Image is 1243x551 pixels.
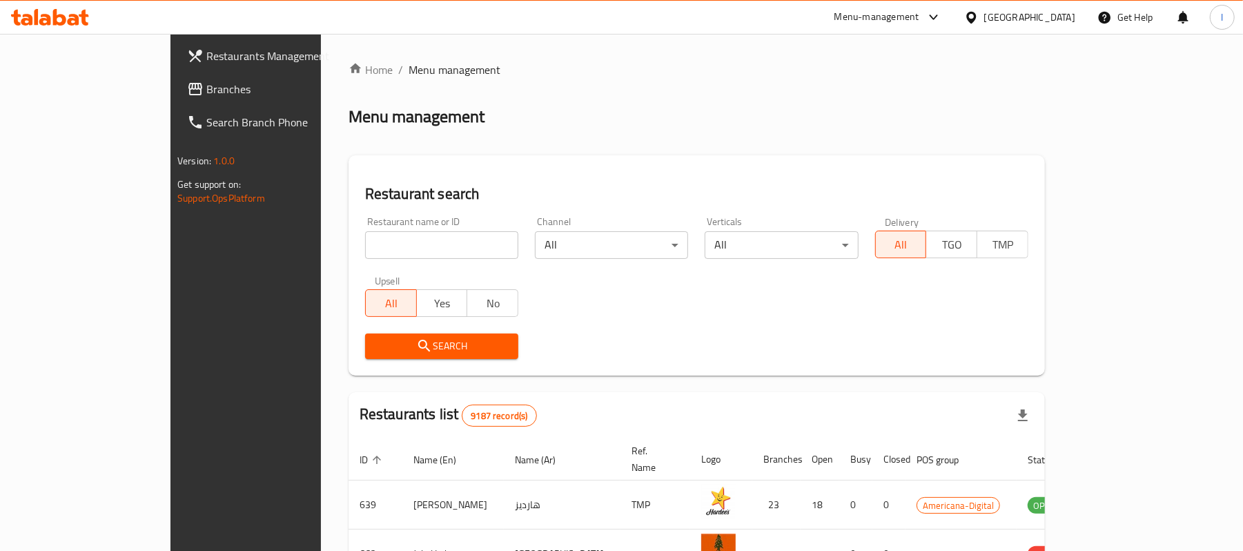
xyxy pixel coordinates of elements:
span: Menu management [409,61,500,78]
span: Restaurants Management [206,48,367,64]
td: 18 [801,481,839,530]
th: Logo [690,438,752,481]
span: 9187 record(s) [462,409,536,423]
td: 0 [872,481,906,530]
a: Search Branch Phone [176,106,378,139]
button: No [467,289,518,317]
div: All [705,231,858,259]
td: 23 [752,481,801,530]
h2: Menu management [349,106,485,128]
div: Menu-management [834,9,919,26]
span: Ref. Name [632,443,674,476]
button: Search [365,333,518,359]
div: Export file [1006,399,1039,432]
div: [GEOGRAPHIC_DATA] [984,10,1075,25]
span: Get support on: [177,175,241,193]
nav: breadcrumb [349,61,1045,78]
div: All [535,231,688,259]
span: TMP [983,235,1023,255]
span: Yes [422,293,462,313]
span: Name (En) [413,452,474,468]
td: هارديز [504,481,620,530]
span: Americana-Digital [917,498,999,514]
a: Restaurants Management [176,39,378,72]
button: Yes [416,289,468,317]
label: Delivery [885,217,919,226]
span: Search Branch Phone [206,114,367,130]
a: Support.OpsPlatform [177,189,265,207]
div: Total records count [462,405,536,427]
input: Search for restaurant name or ID.. [365,231,518,259]
td: TMP [620,481,690,530]
th: Open [801,438,839,481]
li: / [398,61,403,78]
label: Upsell [375,275,400,285]
span: OPEN [1028,498,1061,514]
span: l [1221,10,1223,25]
span: ID [360,452,386,468]
span: No [473,293,513,313]
img: Hardee's [701,485,736,519]
th: Busy [839,438,872,481]
th: Branches [752,438,801,481]
td: [PERSON_NAME] [402,481,504,530]
span: All [881,235,921,255]
span: Name (Ar) [515,452,574,468]
th: Closed [872,438,906,481]
h2: Restaurants list [360,404,537,427]
span: 1.0.0 [213,152,235,170]
button: TGO [926,231,977,258]
span: Search [376,338,507,355]
span: TGO [932,235,972,255]
div: OPEN [1028,497,1061,514]
button: All [365,289,417,317]
span: POS group [917,452,977,468]
span: Status [1028,452,1073,468]
span: All [371,293,411,313]
span: Version: [177,152,211,170]
button: All [875,231,927,258]
h2: Restaurant search [365,184,1028,204]
span: Branches [206,81,367,97]
button: TMP [977,231,1028,258]
a: Branches [176,72,378,106]
td: 0 [839,481,872,530]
